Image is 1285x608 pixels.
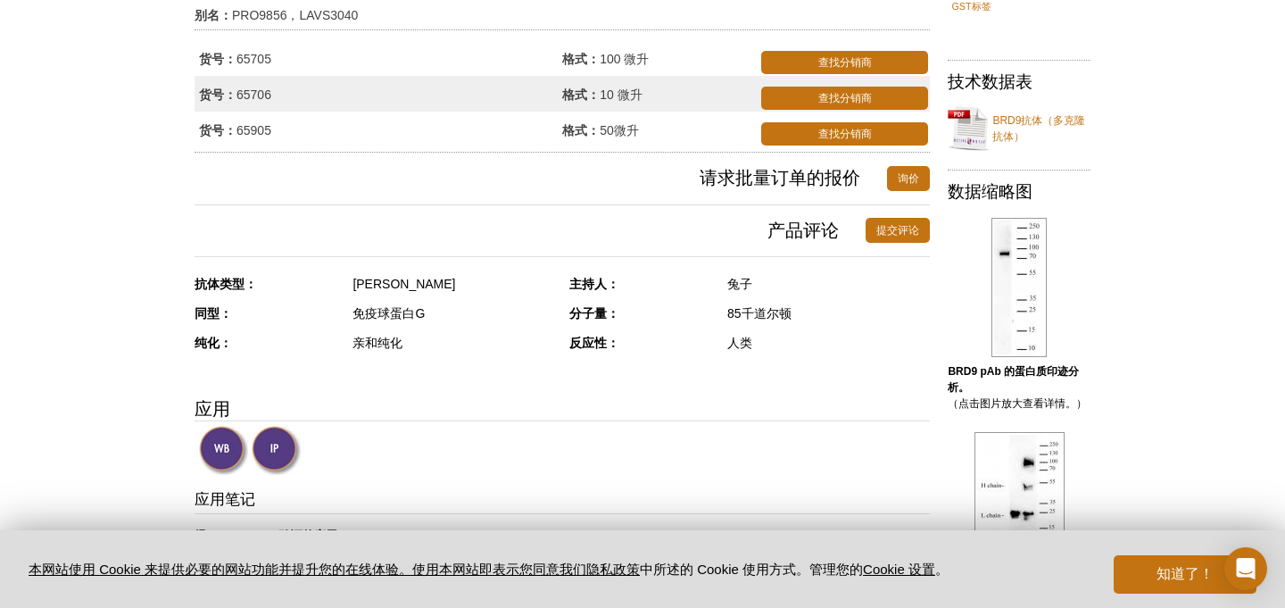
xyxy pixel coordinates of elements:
[992,114,1085,143] font: BRD9抗体（多克隆抗体）
[948,72,1032,91] font: 技术数据表
[199,426,248,475] img: 经Western印迹法验证
[352,336,402,350] font: 亲和纯化
[236,87,271,102] font: 65706
[866,218,930,243] a: 提交评论
[562,87,600,102] font: 格式：
[761,51,928,74] a: 查找分销商
[600,52,649,66] font: 100 微升
[600,123,639,137] font: 50微升
[818,56,872,69] font: 查找分销商
[195,277,257,291] font: 抗体类型：
[195,336,232,350] font: 纯化：
[199,123,236,137] font: 货号：
[352,277,455,291] font: [PERSON_NAME]
[1114,555,1256,594] button: 知道了！
[727,277,752,291] font: 兔子
[195,491,255,508] font: 应用笔记
[569,336,619,350] font: 反应性：
[195,399,230,419] font: 应用
[818,92,872,104] font: 查找分销商
[863,562,935,579] button: Cookie 设置
[199,52,236,66] font: 货号：
[935,562,949,577] font: 。
[948,397,1087,410] font: （点击图片放大查看详情。）
[352,306,425,321] font: 免疫球蛋白G
[948,182,1032,201] font: 数据缩略图
[796,562,863,577] font: 。管理您的
[569,306,619,321] font: 分子量：
[562,123,600,137] font: 格式：
[1156,566,1214,581] font: 知道了！
[767,221,839,240] font: 产品评论
[700,168,860,187] font: 请求批量订单的报价
[727,336,752,350] font: 人类
[898,172,919,185] font: 询价
[236,52,271,66] font: 65705
[195,8,232,22] font: 别名：
[195,529,349,542] font: 经 Active Motif 验证的应用：
[600,87,642,102] font: 10 微升
[727,306,792,321] font: 85千道尔顿
[761,87,928,110] a: 查找分销商
[761,122,928,146] a: 查找分销商
[887,166,930,191] a: 询价
[199,87,236,102] font: 货号：
[640,562,796,577] font: 中所述的 Cookie 使用方式
[991,218,1047,357] img: 通过蛋白质印迹法检测BRD9抗体（pAb）。
[863,562,935,577] font: Cookie 设置
[876,224,919,237] font: 提交评论
[1224,547,1267,590] div: Open Intercom Messenger
[974,432,1065,571] img: 通过免疫沉淀测试BRD9抗体（pAb）。
[948,102,1090,155] a: BRD9抗体（多克隆抗体）
[948,365,1079,394] font: BRD9 pAb 的蛋白质印迹分析。
[195,306,232,321] font: 同型：
[236,123,271,137] font: 65905
[562,52,600,66] font: 格式：
[252,426,301,475] img: 免疫沉淀验证
[818,128,872,140] font: 查找分销商
[232,8,358,22] font: PRO9856，LAVS3040
[29,562,640,577] a: 本网站使用 Cookie 来提供必要的网站功能并提升您的在线体验。使用本网站即表示您同意我们隐私政策
[569,277,619,291] font: 主持人：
